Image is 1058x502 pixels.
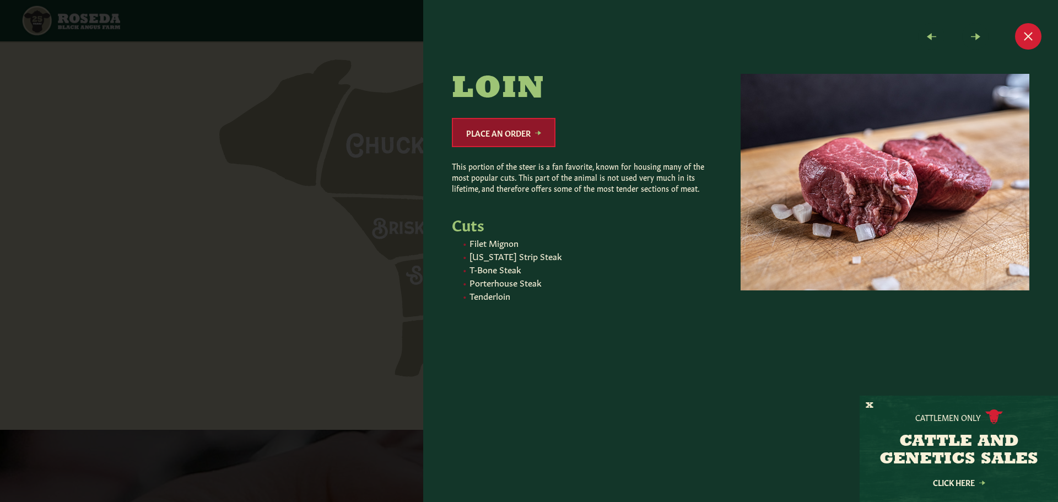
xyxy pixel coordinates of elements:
[452,215,714,233] h5: Cuts
[452,118,555,147] a: Place an Order
[452,160,714,193] p: This portion of the steer is a fan favorite, known for housing many of the most popular cuts. Thi...
[469,263,714,274] li: T-Bone Steak
[469,237,714,248] li: Filet Mignon
[873,433,1044,468] h3: CATTLE AND GENETICS SALES
[1015,23,1041,50] button: Close modal
[469,250,714,261] li: [US_STATE] Strip Steak
[452,74,714,105] h2: Loin
[909,479,1008,486] a: Click Here
[866,400,873,412] button: X
[915,412,981,423] p: Cattlemen Only
[469,277,714,288] li: Porterhouse Steak
[985,409,1003,424] img: cattle-icon.svg
[469,290,714,301] li: Tenderloin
